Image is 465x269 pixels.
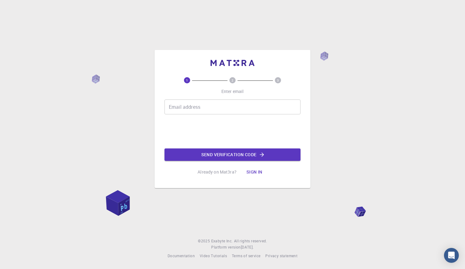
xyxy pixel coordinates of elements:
span: Exabyte Inc. [211,238,233,243]
span: Platform version [211,244,241,250]
button: Send verification code [164,148,301,161]
a: Documentation [168,253,195,259]
div: Open Intercom Messenger [444,248,459,263]
span: Documentation [168,253,195,258]
p: Enter email [221,88,244,95]
span: Privacy statement [265,253,297,258]
a: [DATE]. [241,244,254,250]
a: Privacy statement [265,253,297,259]
text: 2 [232,78,233,82]
iframe: reCAPTCHA [186,119,279,143]
text: 3 [277,78,279,82]
a: Exabyte Inc. [211,238,233,244]
span: Video Tutorials [200,253,227,258]
text: 1 [186,78,188,82]
span: Terms of service [232,253,260,258]
a: Terms of service [232,253,260,259]
span: All rights reserved. [234,238,267,244]
button: Sign in [241,166,267,178]
p: Already on Mat3ra? [198,169,237,175]
span: © 2025 [198,238,211,244]
span: [DATE] . [241,245,254,249]
a: Video Tutorials [200,253,227,259]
